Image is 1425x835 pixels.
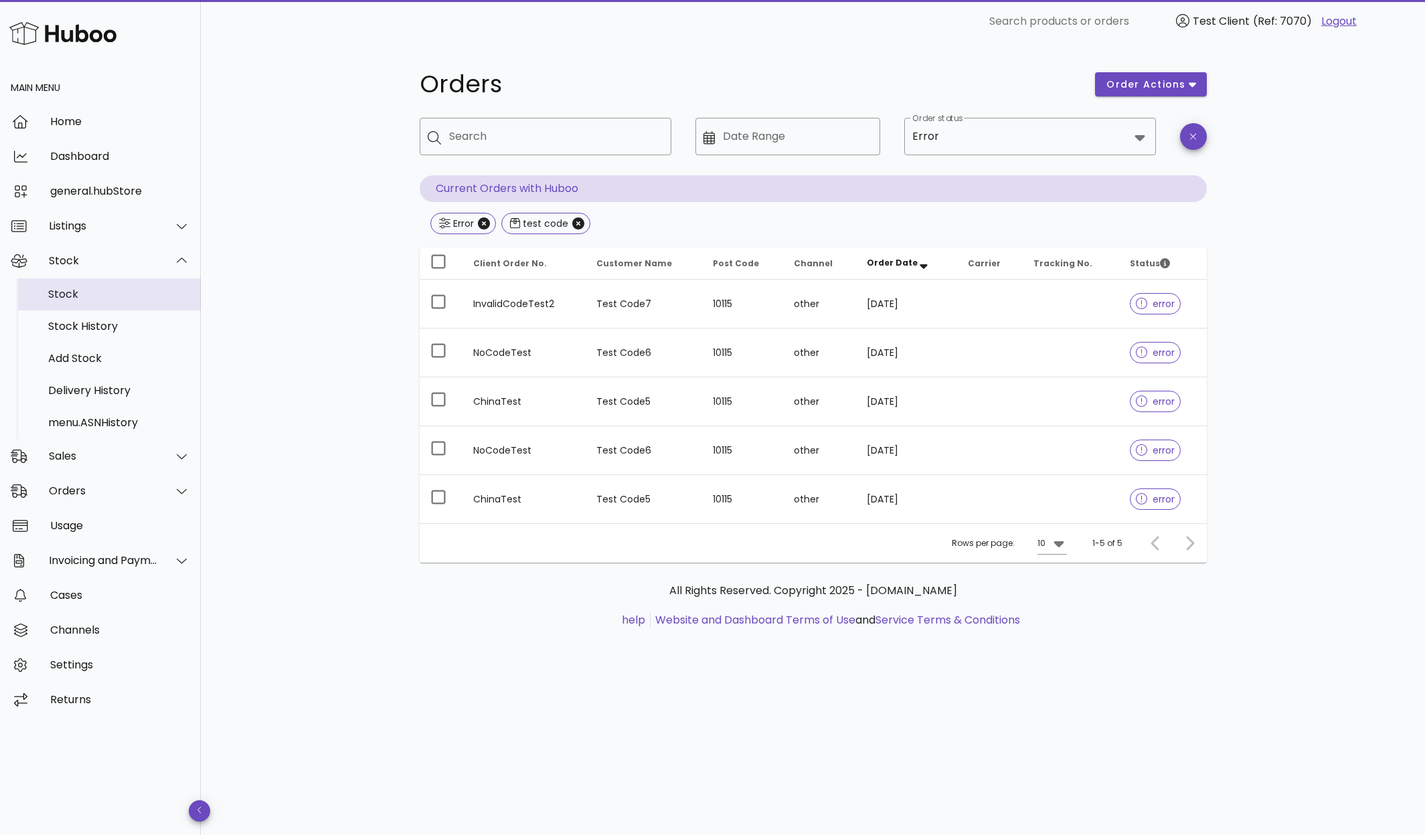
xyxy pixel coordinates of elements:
div: 10Rows per page: [1037,533,1067,554]
td: 10115 [702,377,783,426]
td: 10115 [702,475,783,523]
span: order actions [1106,78,1186,92]
span: Tracking No. [1033,258,1092,269]
img: Huboo Logo [9,19,116,48]
label: Order status [912,114,962,124]
td: other [783,280,855,329]
td: other [783,377,855,426]
span: Test Client [1193,13,1250,29]
td: other [783,475,855,523]
span: error [1136,348,1175,357]
div: general.hubStore [50,185,190,197]
span: error [1136,446,1175,455]
div: Error [450,217,474,230]
button: Close [478,217,490,229]
span: Status [1130,258,1170,269]
th: Order Date: Sorted descending. Activate to remove sorting. [856,248,958,280]
td: NoCodeTest [463,329,586,377]
td: Test Code5 [586,475,702,523]
div: Sales [49,450,158,462]
div: Home [50,115,190,128]
div: Stock [49,254,158,267]
th: Client Order No. [463,248,586,280]
div: Delivery History [48,384,190,397]
div: Order statusError [904,118,1156,155]
span: error [1136,299,1175,308]
a: Logout [1321,13,1357,29]
a: help [622,612,645,628]
th: Tracking No. [1023,248,1119,280]
div: menu.ASNHistory [48,416,190,429]
span: (Ref: 7070) [1253,13,1312,29]
button: Close [572,217,584,229]
div: Channels [50,624,190,636]
td: 10115 [702,280,783,329]
span: error [1136,397,1175,406]
div: test code [520,217,568,230]
a: Service Terms & Conditions [875,612,1020,628]
span: Channel [794,258,833,269]
p: Current Orders with Huboo [420,175,1207,202]
div: Settings [50,658,190,671]
div: Returns [50,693,190,706]
div: Dashboard [50,150,190,163]
div: Invoicing and Payments [49,554,158,567]
th: Post Code [702,248,783,280]
th: Customer Name [586,248,702,280]
td: [DATE] [856,377,958,426]
td: Test Code6 [586,426,702,475]
td: InvalidCodeTest2 [463,280,586,329]
span: Carrier [968,258,1001,269]
td: NoCodeTest [463,426,586,475]
div: Rows per page: [952,524,1067,563]
th: Carrier [957,248,1022,280]
div: Stock History [48,320,190,333]
div: Cases [50,589,190,601]
span: Customer Name [596,258,672,269]
div: Listings [49,219,158,232]
td: ChinaTest [463,377,586,426]
th: Channel [783,248,855,280]
td: [DATE] [856,329,958,377]
div: Add Stock [48,352,190,365]
a: Website and Dashboard Terms of Use [655,612,855,628]
td: ChinaTest [463,475,586,523]
td: Test Code7 [586,280,702,329]
span: Order Date [867,257,918,268]
td: other [783,329,855,377]
h1: Orders [420,72,1080,96]
span: Client Order No. [473,258,547,269]
td: [DATE] [856,426,958,475]
td: 10115 [702,329,783,377]
td: Test Code5 [586,377,702,426]
span: error [1136,494,1175,504]
td: 10115 [702,426,783,475]
td: [DATE] [856,475,958,523]
div: Orders [49,484,158,497]
div: Usage [50,519,190,532]
td: other [783,426,855,475]
div: Error [912,130,939,143]
div: 1-5 of 5 [1092,537,1122,549]
button: order actions [1095,72,1206,96]
span: Post Code [713,258,759,269]
td: [DATE] [856,280,958,329]
div: Stock [48,288,190,300]
li: and [651,612,1020,628]
p: All Rights Reserved. Copyright 2025 - [DOMAIN_NAME] [430,583,1196,599]
div: 10 [1037,537,1045,549]
th: Status [1119,248,1207,280]
td: Test Code6 [586,329,702,377]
